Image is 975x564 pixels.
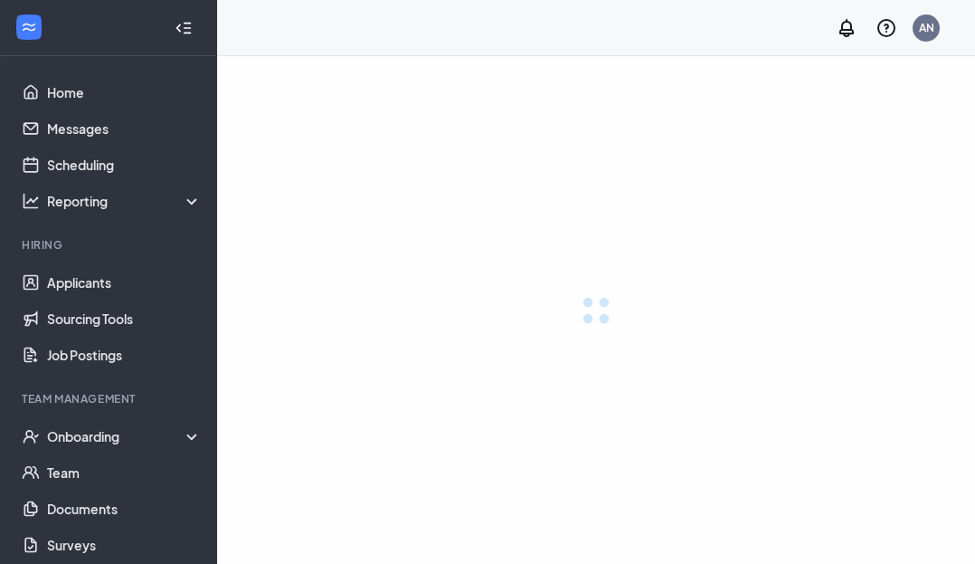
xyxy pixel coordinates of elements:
[175,19,193,37] svg: Collapse
[22,237,198,253] div: Hiring
[22,391,198,406] div: Team Management
[47,527,202,563] a: Surveys
[47,192,203,210] div: Reporting
[47,264,202,301] a: Applicants
[47,454,202,491] a: Team
[47,147,202,183] a: Scheduling
[22,192,40,210] svg: Analysis
[919,20,934,35] div: AN
[47,110,202,147] a: Messages
[47,301,202,337] a: Sourcing Tools
[22,427,40,445] svg: UserCheck
[20,18,38,36] svg: WorkstreamLogo
[47,491,202,527] a: Documents
[47,427,203,445] div: Onboarding
[876,17,897,39] svg: QuestionInfo
[836,17,857,39] svg: Notifications
[47,74,202,110] a: Home
[47,337,202,373] a: Job Postings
